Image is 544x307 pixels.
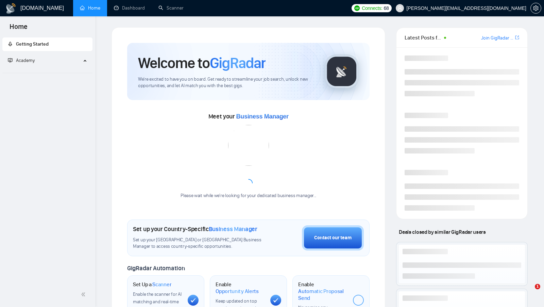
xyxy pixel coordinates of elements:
a: setting [530,5,541,11]
span: Business Manager [236,113,289,120]
h1: Enable [298,281,347,301]
a: homeHome [80,5,100,11]
span: rocket [8,42,13,46]
h1: Set up your Country-Specific [133,225,257,233]
span: Set up your [GEOGRAPHIC_DATA] or [GEOGRAPHIC_DATA] Business Manager to access country-specific op... [133,237,268,250]
span: Deals closed by similar GigRadar users [396,226,488,238]
span: loading [244,179,253,188]
span: GigRadar Automation [127,264,185,272]
button: Contact our team [302,225,364,251]
a: Join GigRadar Slack Community [481,34,514,42]
a: searchScanner [158,5,184,11]
span: Business Manager [209,225,257,233]
span: Academy [8,58,35,63]
a: dashboardDashboard [114,5,145,11]
div: Please wait while we're looking for your dedicated business manager... [176,193,320,199]
li: Academy Homepage [2,70,92,75]
span: Meet your [208,113,289,120]
span: Getting Started [16,41,49,47]
span: Home [4,22,33,36]
span: We're excited to have you on board. Get ready to streamline your job search, unlock new opportuni... [138,76,314,89]
span: user [397,6,402,11]
span: Latest Posts from the GigRadar Community [405,33,442,42]
span: GigRadar [210,54,266,72]
img: logo [5,3,16,14]
span: Opportunity Alerts [216,288,259,295]
img: upwork-logo.png [354,5,360,11]
span: Automatic Proposal Send [298,288,347,301]
span: fund-projection-screen [8,58,13,63]
h1: Enable [216,281,265,294]
iframe: Intercom live chat [521,284,537,300]
span: 1 [535,284,540,289]
img: error [228,125,269,166]
span: Connects: [362,4,382,12]
span: double-left [81,291,88,298]
div: Contact our team [314,234,352,242]
span: 68 [384,4,389,12]
button: setting [530,3,541,14]
span: export [515,35,519,40]
a: export [515,34,519,41]
h1: Set Up a [133,281,171,288]
span: Scanner [152,281,171,288]
h1: Welcome to [138,54,266,72]
li: Getting Started [2,37,92,51]
span: Academy [16,58,35,63]
img: gigradar-logo.png [325,54,359,88]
